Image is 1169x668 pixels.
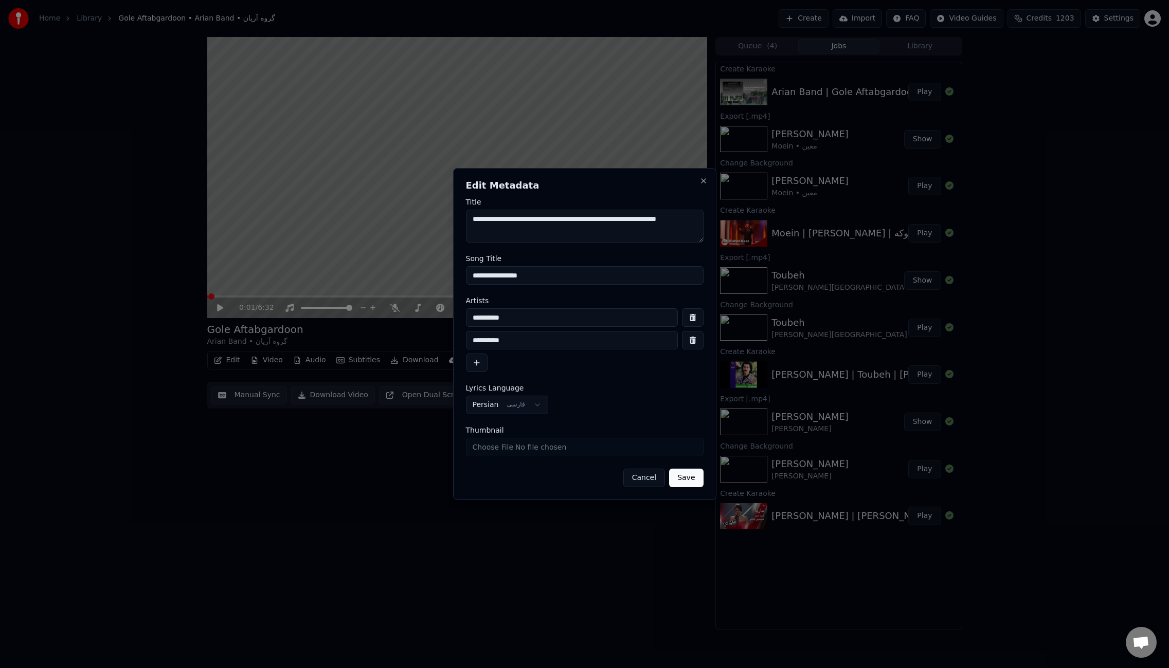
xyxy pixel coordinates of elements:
label: Song Title [466,255,704,262]
h2: Edit Metadata [466,181,704,190]
button: Save [669,469,703,487]
span: Lyrics Language [466,384,524,392]
span: Thumbnail [466,426,504,434]
button: Cancel [623,469,665,487]
label: Title [466,198,704,206]
label: Artists [466,297,704,304]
